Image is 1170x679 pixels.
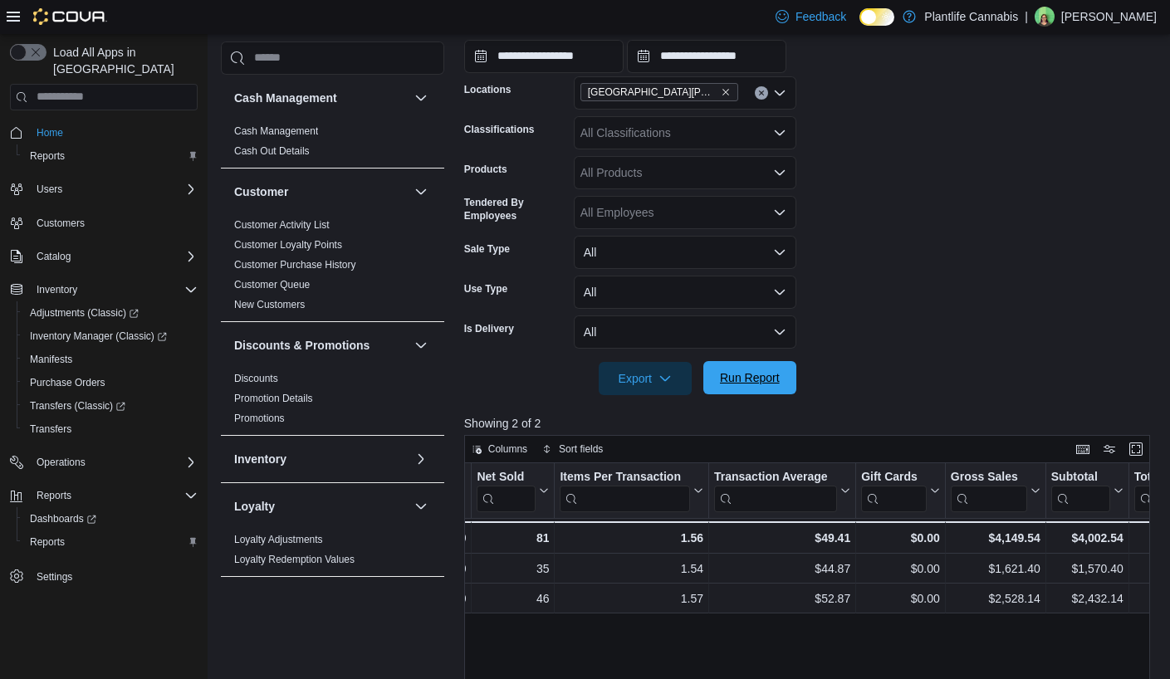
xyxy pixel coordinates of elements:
span: Users [30,179,198,199]
span: Operations [30,452,198,472]
span: Reports [23,532,198,552]
span: Catalog [37,250,71,263]
button: Loyalty [411,496,431,516]
button: Open list of options [773,126,786,139]
div: 0 [375,589,466,608]
button: Remove St. Albert - Erin Ridge from selection in this group [721,87,731,97]
button: Run Report [703,361,796,394]
span: Load All Apps in [GEOGRAPHIC_DATA] [47,44,198,77]
a: Loyalty Redemption Values [234,554,355,565]
button: Customer [234,183,408,200]
div: Transaction Average [714,469,837,511]
span: Reports [30,535,65,549]
span: Catalog [30,247,198,266]
div: Transaction Average [714,469,837,485]
a: Dashboards [17,507,204,530]
button: All [574,315,796,349]
div: Gross Sales [951,469,1027,485]
div: $0.00 [861,589,940,608]
div: Subtotal [1051,469,1110,485]
a: Transfers (Classic) [17,394,204,418]
button: Cash Management [411,88,431,108]
button: Transfers [17,418,204,441]
span: Purchase Orders [23,373,198,393]
h3: Loyalty [234,498,275,515]
a: Adjustments (Classic) [17,301,204,325]
a: Transfers [23,419,78,439]
span: Customers [37,217,85,230]
button: Items Per Transaction [560,469,703,511]
div: $1,570.40 [1051,559,1123,579]
button: All [574,276,796,309]
div: 1.57 [560,589,703,608]
button: Export [599,362,692,395]
span: Reports [37,489,71,502]
span: Customers [30,212,198,233]
span: Loyalty Redemption Values [234,553,355,566]
button: Enter fullscreen [1126,439,1146,459]
button: Discounts & Promotions [411,335,431,355]
div: 1.54 [560,559,703,579]
a: Customer Loyalty Points [234,239,342,251]
a: New Customers [234,299,305,310]
a: Reports [23,532,71,552]
span: Purchase Orders [30,376,105,389]
button: Catalog [30,247,77,266]
h3: Customer [234,183,288,200]
div: Subtotal [1051,469,1110,511]
p: | [1025,7,1028,27]
a: Cash Out Details [234,145,310,157]
a: Home [30,123,70,143]
button: Reports [3,484,204,507]
a: Transfers (Classic) [23,396,132,416]
button: Reports [17,530,204,554]
span: Customer Loyalty Points [234,238,342,252]
div: $0.00 [861,559,940,579]
p: [PERSON_NAME] [1061,7,1157,27]
a: Customer Purchase History [234,259,356,271]
span: Settings [30,565,198,586]
div: Discounts & Promotions [221,369,444,435]
span: Home [37,126,63,139]
button: Cash Management [234,90,408,106]
span: Cash Management [234,125,318,138]
div: Gross Sales [951,469,1027,511]
div: $1,621.40 [951,559,1040,579]
div: Gift Card Sales [861,469,927,511]
span: Transfers [30,423,71,436]
div: Gift Cards [861,469,927,485]
span: Adjustments (Classic) [23,303,198,323]
div: 0 [375,559,466,579]
span: Promotions [234,412,285,425]
label: Classifications [464,123,535,136]
div: Customer [221,215,444,321]
div: 0 [375,528,466,548]
button: Users [3,178,204,201]
span: Customer Purchase History [234,258,356,271]
div: Mackenzie Morgan [1035,7,1055,27]
div: $2,528.14 [951,589,1040,608]
button: Display options [1099,439,1119,459]
a: Customers [30,213,91,233]
span: Inventory Manager (Classic) [30,330,167,343]
label: Sale Type [464,242,510,256]
span: Dashboards [30,512,96,525]
a: Promotions [234,413,285,424]
button: Customer [411,182,431,202]
span: Sort fields [559,442,603,456]
a: Discounts [234,373,278,384]
button: Clear input [755,86,768,100]
span: Inventory [37,283,77,296]
button: Reports [30,486,78,506]
a: Customer Activity List [234,219,330,231]
a: Purchase Orders [23,373,112,393]
div: Items Per Transaction [560,469,690,511]
span: Users [37,183,62,196]
span: Manifests [30,353,72,366]
a: Customer Queue [234,279,310,291]
span: [GEOGRAPHIC_DATA][PERSON_NAME] [588,84,717,100]
label: Is Delivery [464,322,514,335]
div: 1.56 [560,528,703,548]
div: $4,002.54 [1051,528,1123,548]
span: Cash Out Details [234,144,310,158]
